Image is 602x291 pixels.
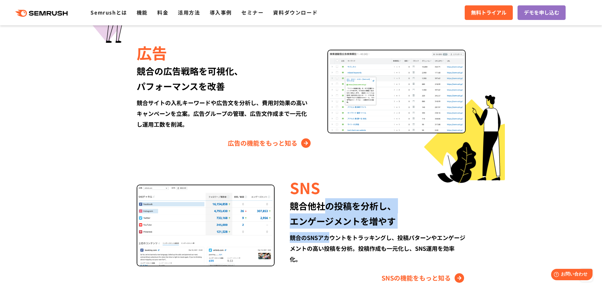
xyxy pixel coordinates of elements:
[241,9,264,16] a: セミナー
[471,9,506,17] span: 無料トライアル
[137,97,312,130] div: 競合サイトの入札キーワードや広告文を分析し、費用対効果の高いキャンペーンを立案。広告グループの管理、広告文作成まで一元化し運用工数を削減。
[137,63,312,94] div: 競合の広告戦略を可視化、 パフォーマンスを改善
[518,5,566,20] a: デモを申し込む
[157,9,168,16] a: 料金
[290,177,465,198] div: SNS
[178,9,200,16] a: 活用方法
[290,232,465,264] div: 競合のSNSアカウントをトラッキングし、投稿パターンやエンゲージメントの高い投稿を分析。投稿作成も一元化し、SNS運用を効率化。
[137,42,312,63] div: 広告
[465,5,513,20] a: 無料トライアル
[273,9,318,16] a: 資料ダウンロード
[546,266,595,284] iframe: Help widget launcher
[90,9,127,16] a: Semrushとは
[137,9,148,16] a: 機能
[524,9,559,17] span: デモを申し込む
[290,198,465,229] div: 競合他社の投稿を分析し、 エンゲージメントを増やす
[382,273,466,283] a: SNSの機能をもっと知る
[210,9,232,16] a: 導入事例
[228,138,312,148] a: 広告の機能をもっと知る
